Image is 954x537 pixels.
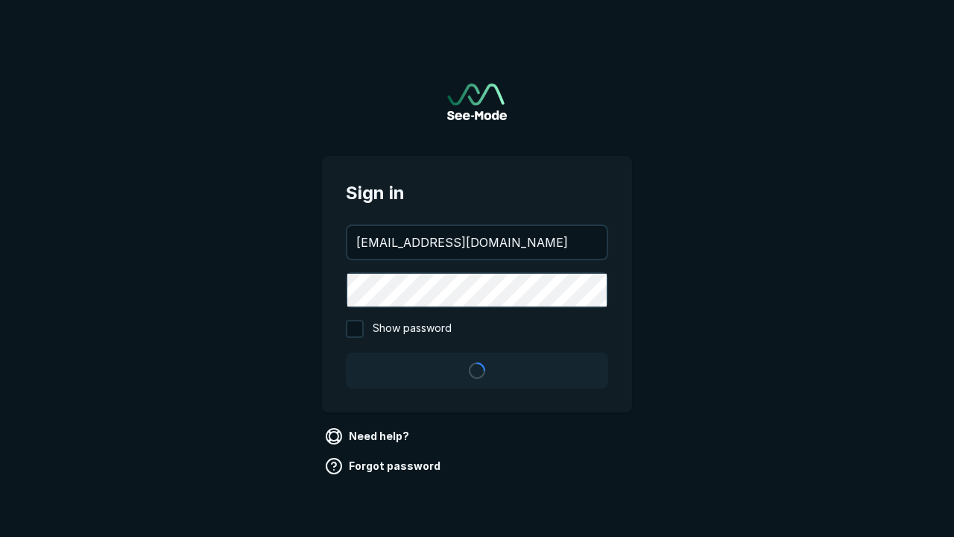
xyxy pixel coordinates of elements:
input: your@email.com [347,226,607,259]
a: Forgot password [322,454,446,478]
span: Sign in [346,180,608,207]
span: Show password [373,320,452,338]
a: Need help? [322,424,415,448]
img: See-Mode Logo [447,84,507,120]
a: Go to sign in [447,84,507,120]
